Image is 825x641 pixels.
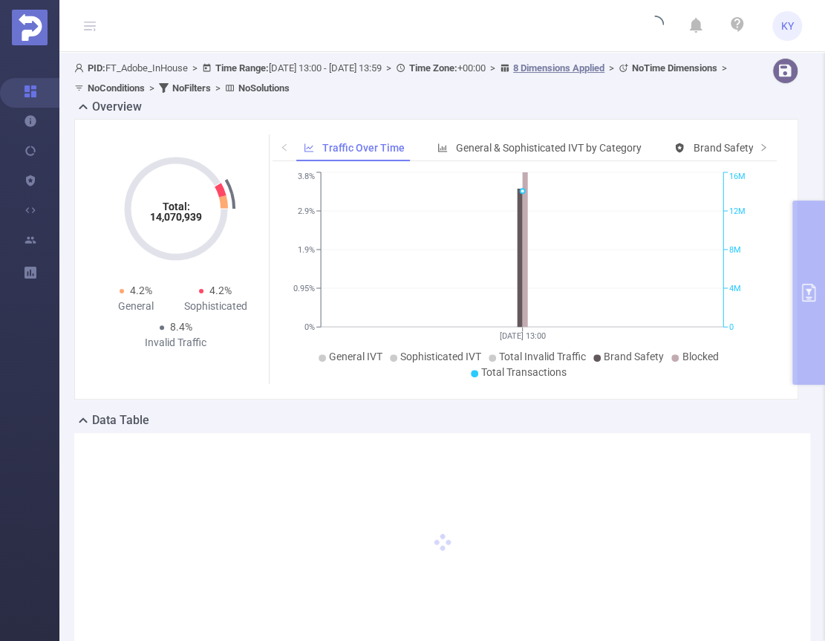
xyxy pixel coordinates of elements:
tspan: 0% [304,322,315,332]
tspan: 4M [729,284,741,293]
u: 8 Dimensions Applied [513,62,604,74]
b: No Conditions [88,82,145,94]
tspan: 12M [729,206,746,216]
tspan: 1.9% [298,245,315,255]
h2: Data Table [92,411,149,429]
span: > [486,62,500,74]
span: Total Transactions [481,366,567,378]
tspan: 0 [729,322,734,332]
span: 8.4% [170,321,192,333]
span: > [717,62,731,74]
span: > [188,62,202,74]
i: icon: right [759,143,768,152]
span: FT_Adobe_InHouse [DATE] 13:00 - [DATE] 13:59 +00:00 [74,62,731,94]
div: Sophisticated [176,299,256,314]
img: Protected Media [12,10,48,45]
span: General IVT [329,351,382,362]
tspan: 8M [729,245,741,255]
b: No Solutions [238,82,290,94]
tspan: 16M [729,172,746,182]
b: No Time Dimensions [632,62,717,74]
tspan: 14,070,939 [150,211,202,223]
i: icon: left [280,143,289,152]
span: Brand Safety [604,351,664,362]
i: icon: user [74,63,88,73]
span: > [604,62,619,74]
tspan: Total: [162,201,189,212]
tspan: [DATE] 13:00 [500,331,546,341]
i: icon: loading [646,16,664,36]
i: icon: bar-chart [437,143,448,153]
b: No Filters [172,82,211,94]
b: Time Range: [215,62,269,74]
h2: Overview [92,98,142,116]
b: Time Zone: [409,62,457,74]
span: Traffic Over Time [322,142,405,154]
div: General [96,299,176,314]
span: > [145,82,159,94]
i: icon: line-chart [304,143,314,153]
span: 4.2% [209,284,232,296]
tspan: 2.9% [298,206,315,216]
span: 4.2% [130,284,152,296]
span: > [211,82,225,94]
span: Blocked [682,351,718,362]
span: Brand Safety (Detected) [693,142,803,154]
tspan: 0.95% [293,284,315,293]
tspan: 3.8% [298,172,315,182]
div: Invalid Traffic [136,335,216,351]
span: Sophisticated IVT [400,351,481,362]
b: PID: [88,62,105,74]
span: KY [781,11,794,41]
span: General & Sophisticated IVT by Category [456,142,642,154]
span: > [382,62,396,74]
span: Total Invalid Traffic [499,351,586,362]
